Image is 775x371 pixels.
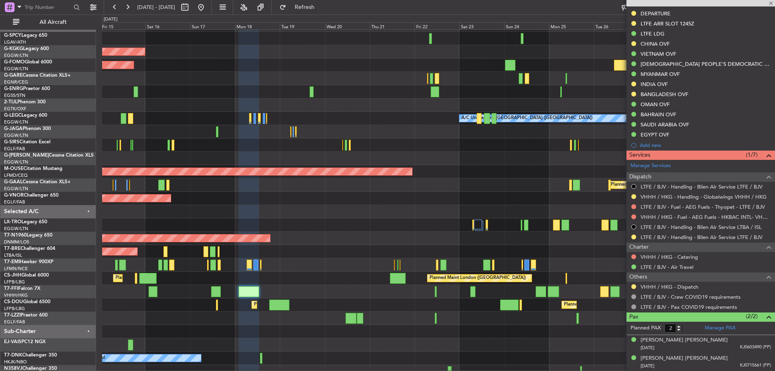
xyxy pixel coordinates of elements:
[4,46,49,51] a: G-KGKGLegacy 600
[254,299,381,311] div: Planned Maint [GEOGRAPHIC_DATA] ([GEOGRAPHIC_DATA])
[4,106,26,112] a: EGTK/OXF
[740,344,771,351] span: KJ0603490 (PP)
[4,119,28,125] a: EGGW/LTN
[641,304,737,310] a: LTFE / BJV - Pax COVID19 requirements
[641,234,762,241] a: LTFE / BJV - Handling - Bilen Air Service LTFE / BJV
[629,243,649,252] span: Charter
[4,340,46,344] a: EJ-VAISPC12 NGX
[4,66,28,72] a: EGGW/LTN
[641,91,688,98] div: BANGLADESH OVF
[4,239,29,245] a: DNMM/LOS
[4,199,25,205] a: EGLF/FAB
[641,40,670,47] div: CHINA OVF
[4,159,28,165] a: EGGW/LTN
[4,246,21,251] span: T7-BRE
[641,264,693,270] a: LTFE / BJV - Air Travel
[641,336,728,344] div: [PERSON_NAME] [PERSON_NAME]
[4,79,28,85] a: EGNR/CEG
[4,113,21,118] span: G-LEGC
[4,366,57,371] a: N358VJChallenger 350
[4,52,28,59] a: EGGW/LTN
[629,151,650,160] span: Services
[641,214,771,220] a: VHHH / HKG - Fuel - AEG Fuels - HKBAC INTL- VHHH / HKG
[115,272,243,284] div: Planned Maint [GEOGRAPHIC_DATA] ([GEOGRAPHIC_DATA])
[4,180,71,184] a: G-GAALCessna Citation XLS+
[4,186,28,192] a: EGGW/LTN
[4,140,19,145] span: G-SIRS
[21,19,85,25] span: All Aircraft
[4,46,23,51] span: G-KGKG
[104,16,117,23] div: [DATE]
[4,126,51,131] a: G-JAGAPhenom 300
[4,73,71,78] a: G-GARECessna Citation XLS+
[4,193,59,198] a: G-VNORChallenger 650
[4,60,52,65] a: G-FOMOGlobal 6000
[705,324,735,332] a: Manage PAX
[4,180,23,184] span: G-GAAL
[288,4,322,10] span: Refresh
[4,353,22,358] span: T7-DNK
[504,22,549,29] div: Sun 24
[9,16,88,29] button: All Aircraft
[4,279,25,285] a: LFPB/LBG
[641,61,771,67] div: [DEMOGRAPHIC_DATA] PEOPLE'S DEMOCRATIC REPUBLIC OVF
[4,260,53,264] a: T7-EMIHawker 900XP
[4,172,27,178] a: LFMD/CEQ
[4,220,47,224] a: LX-TROLegacy 650
[4,246,55,251] a: T7-BREChallenger 604
[4,100,17,105] span: 2-TIJL
[4,73,23,78] span: G-GARE
[641,283,698,290] a: VHHH / HKG - Dispatch
[4,313,48,318] a: T7-LZZIPraetor 600
[641,193,767,200] a: VHHH / HKG - Handling - Globalwings VHHH / HKG
[4,39,26,45] a: LGAV/ATH
[641,131,669,138] div: EGYPT OVF
[641,10,670,17] div: DEPARTURE
[4,319,25,325] a: EGLF/FAB
[641,20,694,27] div: LTFE ARR SLOT 1245Z
[641,203,765,210] a: LTFE / BJV - Fuel - AEG Fuels - Thyopet - LTFE / BJV
[4,273,49,278] a: CS-JHHGlobal 6000
[641,111,676,118] div: BAHRAIN OVF
[4,193,24,198] span: G-VNOR
[101,22,145,29] div: Fri 15
[641,254,698,260] a: VHHH / HKG - Catering
[4,140,50,145] a: G-SIRSCitation Excel
[4,220,21,224] span: LX-TRO
[4,226,28,232] a: EGGW/LTN
[4,146,25,152] a: EGLF/FAB
[629,172,651,182] span: Dispatch
[4,292,28,298] a: VHHH/HKG
[549,22,594,29] div: Mon 25
[641,50,676,57] div: VIETNAM OVF
[641,345,654,351] span: [DATE]
[4,266,28,272] a: LFMN/NCE
[145,22,190,29] div: Sat 16
[4,132,28,138] a: EGGW/LTN
[4,260,20,264] span: T7-EMI
[640,142,771,149] div: Add new
[594,22,639,29] div: Tue 26
[641,81,668,88] div: INDIA OVF
[4,92,25,99] a: EGSS/STN
[4,33,47,38] a: G-SPCYLegacy 650
[4,100,46,105] a: 2-TIJLPhenom 300
[740,362,771,369] span: KJ0715661 (PP)
[461,112,593,124] div: A/C Unavailable [GEOGRAPHIC_DATA] ([GEOGRAPHIC_DATA])
[611,179,664,191] div: Planned Maint Dusseldorf
[415,22,459,29] div: Fri 22
[370,22,415,29] div: Thu 21
[4,233,52,238] a: T7-N1960Legacy 650
[4,86,50,91] a: G-ENRGPraetor 600
[4,113,47,118] a: G-LEGCLegacy 600
[641,363,654,369] span: [DATE]
[4,166,63,171] a: M-OUSECitation Mustang
[4,353,57,358] a: T7-DNKChallenger 350
[429,272,526,284] div: Planned Maint London ([GEOGRAPHIC_DATA])
[137,4,175,11] span: [DATE] - [DATE]
[641,354,728,363] div: [PERSON_NAME] [PERSON_NAME]
[4,300,23,304] span: CS-DOU
[4,313,21,318] span: T7-LZZI
[641,183,762,190] a: LTFE / BJV - Handling - Bilen Air Service LTFE / BJV
[630,162,671,170] a: Manage Services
